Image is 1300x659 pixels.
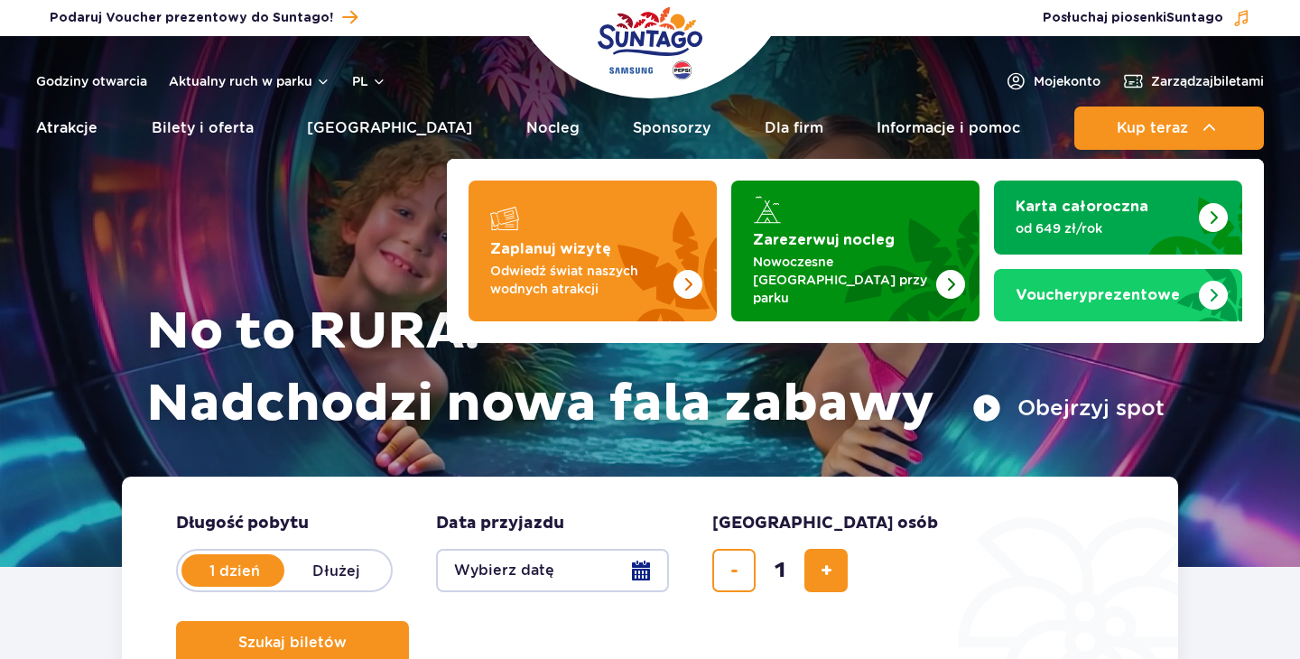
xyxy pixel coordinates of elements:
[526,107,580,150] a: Nocleg
[1016,200,1148,214] strong: Karta całoroczna
[152,107,254,150] a: Bilety i oferta
[307,107,472,150] a: [GEOGRAPHIC_DATA]
[1122,70,1264,92] a: Zarządzajbiletami
[633,107,710,150] a: Sponsorzy
[284,552,387,589] label: Dłużej
[238,635,347,651] span: Szukaj biletów
[169,74,330,88] button: Aktualny ruch w parku
[1166,12,1223,24] span: Suntago
[972,394,1165,422] button: Obejrzyj spot
[731,181,980,321] a: Zarezerwuj nocleg
[994,269,1242,321] a: Vouchery prezentowe
[712,513,938,534] span: [GEOGRAPHIC_DATA] osób
[183,552,286,589] label: 1 dzień
[1016,219,1192,237] p: od 649 zł/rok
[877,107,1020,150] a: Informacje i pomoc
[1034,72,1100,90] span: Moje konto
[469,181,717,321] a: Zaplanuj wizytę
[436,549,669,592] button: Wybierz datę
[804,549,848,592] button: dodaj bilet
[712,549,756,592] button: usuń bilet
[765,107,823,150] a: Dla firm
[352,72,386,90] button: pl
[1151,72,1264,90] span: Zarządzaj biletami
[490,262,666,298] p: Odwiedź świat naszych wodnych atrakcji
[176,513,309,534] span: Długość pobytu
[436,513,564,534] span: Data przyjazdu
[1074,107,1264,150] button: Kup teraz
[753,253,929,307] p: Nowoczesne [GEOGRAPHIC_DATA] przy parku
[1016,288,1180,302] strong: prezentowe
[36,72,147,90] a: Godziny otwarcia
[1117,120,1188,136] span: Kup teraz
[994,181,1242,255] a: Karta całoroczna
[146,296,1165,441] h1: No to RURA! Nadchodzi nowa fala zabawy
[1016,288,1088,302] span: Vouchery
[1043,9,1250,27] button: Posłuchaj piosenkiSuntago
[490,242,611,256] strong: Zaplanuj wizytę
[753,233,895,247] strong: Zarezerwuj nocleg
[1043,9,1223,27] span: Posłuchaj piosenki
[758,549,802,592] input: liczba biletów
[1005,70,1100,92] a: Mojekonto
[36,107,97,150] a: Atrakcje
[50,5,357,30] a: Podaruj Voucher prezentowy do Suntago!
[50,9,333,27] span: Podaruj Voucher prezentowy do Suntago!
